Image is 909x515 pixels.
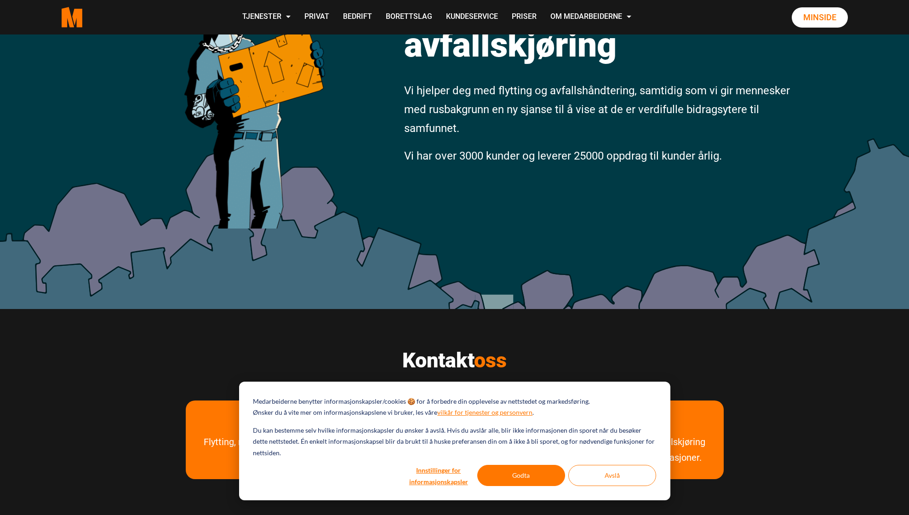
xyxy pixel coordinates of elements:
[253,396,590,407] p: Medarbeiderne benytter informasjonskapsler/cookies 🍪 for å forbedre din opplevelse av nettstedet ...
[439,1,505,34] a: Kundeservice
[239,382,670,500] div: Cookie banner
[543,1,638,34] a: Om Medarbeiderne
[437,407,532,418] a: vilkår for tjenester og personvern
[336,1,379,34] a: Bedrift
[297,1,336,34] a: Privat
[404,149,722,162] span: Vi har over 3000 kunder og leverer 25000 oppdrag til kunder årlig.
[477,465,565,486] button: Godta
[379,1,439,34] a: Borettslag
[253,425,656,459] p: Du kan bestemme selv hvilke informasjonskapsler du ønsker å avslå. Hvis du avslår alle, blir ikke...
[403,465,474,486] button: Innstillinger for informasjonskapsler
[186,348,724,373] h2: Kontakt
[404,84,790,135] span: Vi hjelper deg med flytting og avfallshåndtering, samtidig som vi gir mennesker med rusbakgrunn e...
[253,407,534,418] p: Ønsker du å vite mer om informasjonskapslene vi bruker, les våre .
[474,348,507,372] span: oss
[792,7,848,28] a: Minside
[235,1,297,34] a: Tjenester
[186,434,356,479] a: Flytting, rydding og avfallskjøring for private.
[505,1,543,34] a: Priser
[568,465,656,486] button: Avslå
